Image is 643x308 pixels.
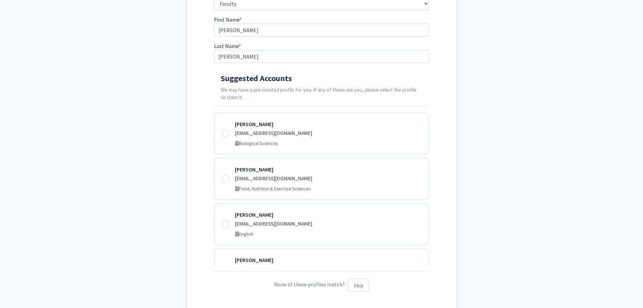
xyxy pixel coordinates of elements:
[239,140,278,146] span: Biological Sciences
[348,279,369,292] button: Skip
[235,256,422,264] div: [PERSON_NAME]
[214,279,429,292] p: None of these profiles match?
[235,211,422,219] div: [PERSON_NAME]
[214,43,239,49] span: Last Name
[235,220,422,228] div: [EMAIL_ADDRESS][DOMAIN_NAME]
[239,231,253,237] span: English
[235,120,422,128] div: [PERSON_NAME]
[235,129,422,137] div: [EMAIL_ADDRESS][DOMAIN_NAME]
[235,165,422,173] div: [PERSON_NAME]
[239,186,311,192] span: Food, Nutrition & Exercise Sciences
[235,175,422,183] div: [EMAIL_ADDRESS][DOMAIN_NAME]
[214,16,239,23] span: First Name
[221,86,422,102] p: We may have a pre-created profile for you. If any of these are you, please select the profile to ...
[5,278,29,303] iframe: Chat
[221,74,422,84] h4: Suggested Accounts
